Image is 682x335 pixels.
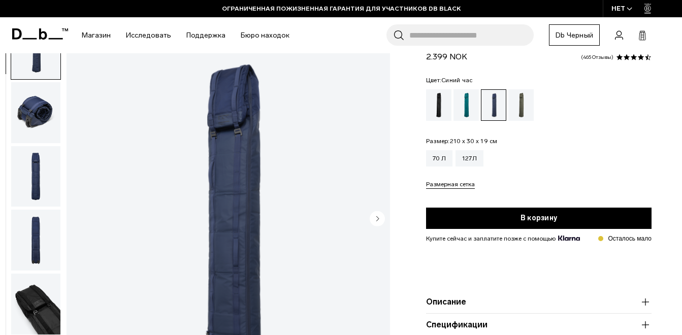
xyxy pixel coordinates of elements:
[441,77,472,84] span: Синий час
[126,17,171,53] a: Исследовать
[426,138,498,145] font: Размер:
[611,5,625,13] font: НЕТ
[453,89,479,121] a: Полуночный чирок
[481,89,506,121] a: Синий час
[426,89,451,121] a: Затемнение
[426,150,452,166] a: 70 л
[426,296,652,308] button: Описание
[11,82,60,143] img: Снежный каток 70л Blue Hour
[426,319,652,331] button: Спецификации
[11,146,60,207] img: Снежный каток 70л Blue Hour
[426,297,466,307] font: Описание
[450,138,498,145] span: 210 x 30 x 19 см
[74,17,297,53] nav: Основная навигация
[82,17,111,53] a: Магазин
[426,181,475,189] button: Размерная сетка
[608,234,652,243] p: Осталось мало
[11,209,61,271] button: Снежный каток 70л Blue Hour
[11,82,61,144] button: Снежный каток 70л Blue Hour
[370,211,385,228] button: Следующий слайд
[456,150,483,166] a: 127л
[222,4,461,13] a: ОГРАНИЧЕННАЯ ПОЖИЗНЕННАЯ ГАРАНТИЯ ДЛЯ УЧАСТНИКОВ DB BLACK
[426,235,556,242] font: Купите сейчас и заплатите позже с помощью
[549,24,600,46] a: Db Черный
[426,320,488,329] font: Спецификации
[508,89,534,121] a: Моховой зеленый
[558,236,580,241] img: {"height" => 20, "alt" => "Klarna"}
[426,208,652,229] button: В корзину
[11,146,61,208] button: Снежный каток 70л Blue Hour
[241,17,289,53] a: Бюро находок
[186,17,225,53] a: Поддержка
[426,52,467,61] span: 2.399 NOK
[11,273,61,335] button: Снежный каток 70л Blue Hour
[426,77,473,84] font: Цвет:
[11,274,60,334] img: Снежный каток 70л Blue Hour
[581,55,613,60] a: Отзывы: 465
[11,210,60,271] img: Снежный каток 70л Blue Hour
